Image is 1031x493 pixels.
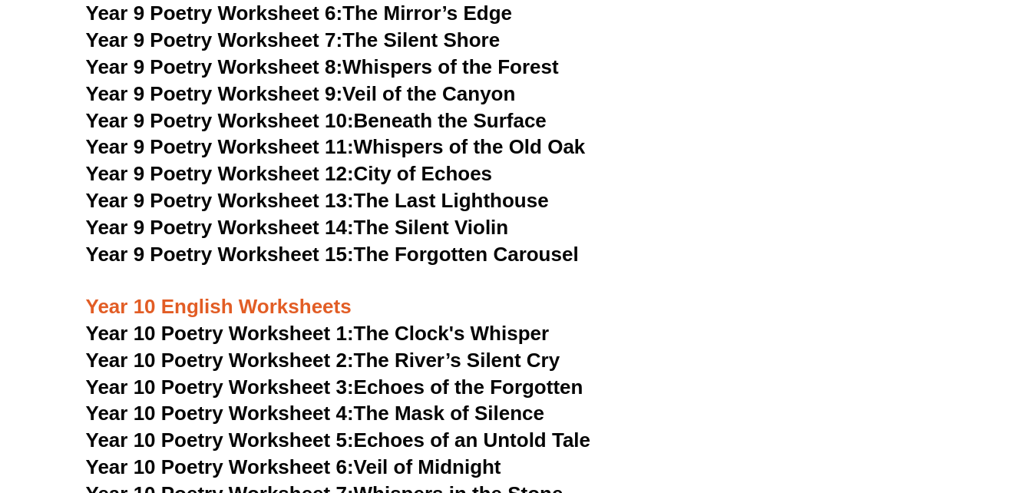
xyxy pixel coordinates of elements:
a: Year 9 Poetry Worksheet 13:The Last Lighthouse [86,189,549,212]
span: Year 9 Poetry Worksheet 10: [86,109,354,132]
a: Year 9 Poetry Worksheet 8:Whispers of the Forest [86,55,559,78]
a: Year 9 Poetry Worksheet 11:Whispers of the Old Oak [86,135,586,158]
a: Year 9 Poetry Worksheet 14:The Silent Violin [86,216,509,239]
span: Year 10 Poetry Worksheet 5: [86,428,354,452]
span: Year 10 Poetry Worksheet 6: [86,455,354,478]
span: Year 10 Poetry Worksheet 4: [86,402,354,425]
span: Year 9 Poetry Worksheet 13: [86,189,354,212]
span: Year 9 Poetry Worksheet 12: [86,162,354,185]
span: Year 10 Poetry Worksheet 2: [86,349,354,372]
a: Year 9 Poetry Worksheet 12:City of Echoes [86,162,493,185]
span: Year 9 Poetry Worksheet 6: [86,2,343,25]
span: Year 9 Poetry Worksheet 8: [86,55,343,78]
a: Year 10 Poetry Worksheet 2:The River’s Silent Cry [86,349,560,372]
span: Year 9 Poetry Worksheet 9: [86,82,343,105]
span: Year 10 Poetry Worksheet 3: [86,376,354,399]
a: Year 10 Poetry Worksheet 5:Echoes of an Untold Tale [86,428,591,452]
a: Year 9 Poetry Worksheet 6:The Mirror’s Edge [86,2,513,25]
iframe: Chat Widget [775,319,1031,493]
a: Year 9 Poetry Worksheet 10:Beneath the Surface [86,109,547,132]
span: Year 9 Poetry Worksheet 7: [86,28,343,51]
a: Year 9 Poetry Worksheet 9:Veil of the Canyon [86,82,516,105]
a: Year 10 Poetry Worksheet 6:Veil of Midnight [86,455,501,478]
a: Year 9 Poetry Worksheet 15:The Forgotten Carousel [86,243,579,266]
a: Year 10 Poetry Worksheet 3:Echoes of the Forgotten [86,376,583,399]
span: Year 9 Poetry Worksheet 14: [86,216,354,239]
span: Year 9 Poetry Worksheet 11: [86,135,354,158]
span: Year 9 Poetry Worksheet 15: [86,243,354,266]
h3: Year 10 English Worksheets [86,268,946,320]
span: Year 10 Poetry Worksheet 1: [86,322,354,345]
a: Year 10 Poetry Worksheet 4:The Mask of Silence [86,402,544,425]
a: Year 10 Poetry Worksheet 1:The Clock's Whisper [86,322,550,345]
a: Year 9 Poetry Worksheet 7:The Silent Shore [86,28,501,51]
